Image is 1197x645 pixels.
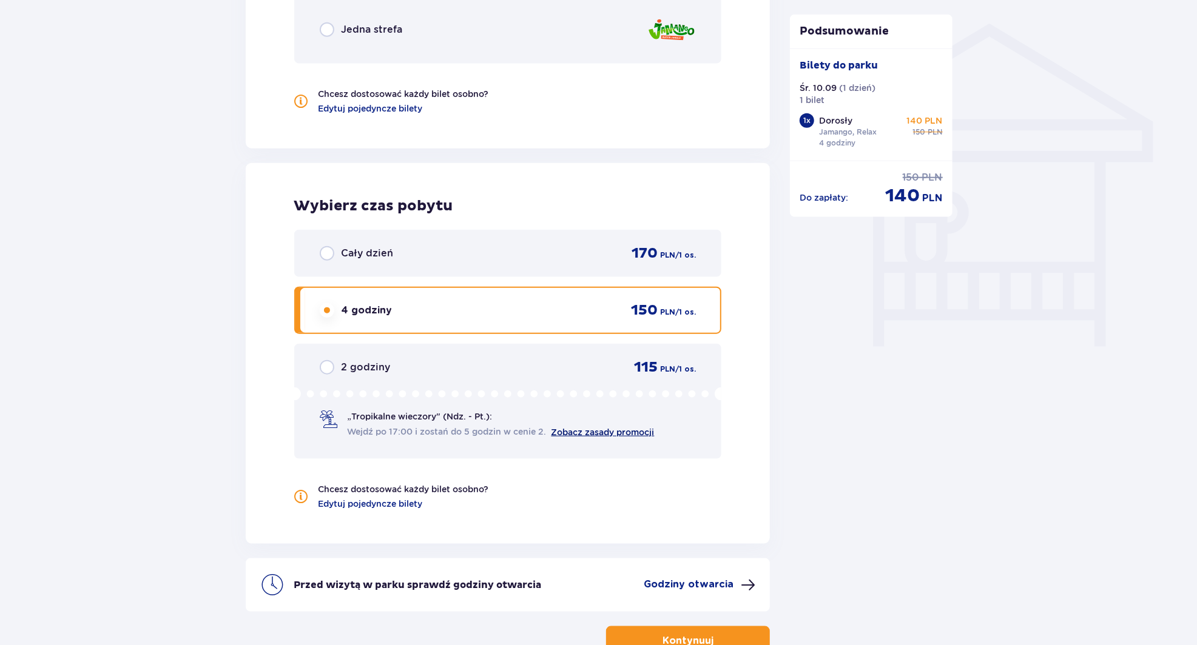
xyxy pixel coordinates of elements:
p: Wybierz czas pobytu [294,197,722,215]
p: PLN [922,171,943,184]
p: / 1 os. [675,307,696,318]
img: clock icon [260,573,285,597]
div: 1 x [800,113,814,128]
a: Edytuj pojedyncze bilety [319,102,423,115]
p: Chcesz dostosować każdy bilet osobno? [319,88,489,100]
img: zone logo [647,13,696,47]
p: 4 godziny [819,138,855,149]
p: Podsumowanie [790,24,953,39]
p: Dorosły [819,115,852,127]
a: Edytuj pojedyncze bilety [319,498,423,510]
p: Bilety do parku [800,59,878,72]
p: Jedna strefa [342,23,403,36]
p: Przed wizytą w parku sprawdź godziny otwarcia [294,578,542,592]
a: Zobacz zasady promocji [551,427,655,437]
button: Godziny otwarcia [644,578,755,592]
p: 150 [903,171,920,184]
p: Do zapłaty : [800,192,848,204]
p: 140 [886,184,920,207]
p: 150 [631,301,658,319]
p: Chcesz dostosować każdy bilet osobno? [319,483,489,495]
p: 140 PLN [907,115,943,127]
p: PLN [923,192,943,205]
p: PLN [660,307,675,318]
p: ( 1 dzień ) [839,82,875,94]
p: PLN [660,364,675,375]
p: 170 [632,244,658,262]
p: Jamango, Relax [819,127,877,138]
p: 115 [634,358,658,376]
p: / 1 os. [675,250,696,261]
p: PLN [928,127,943,138]
p: 2 godziny [342,361,391,374]
p: Cały dzień [342,247,394,260]
p: „Tropikalne wieczory" (Ndz. - Pt.): [348,410,492,423]
p: 1 bilet [800,94,824,106]
p: 150 [913,127,926,138]
span: Wejdź po 17:00 i zostań do 5 godzin w cenie 2. [348,426,547,438]
p: Godziny otwarcia [644,578,733,591]
p: / 1 os. [675,364,696,375]
p: 4 godziny [342,304,393,317]
p: Śr. 10.09 [800,82,837,94]
p: PLN [660,250,675,261]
